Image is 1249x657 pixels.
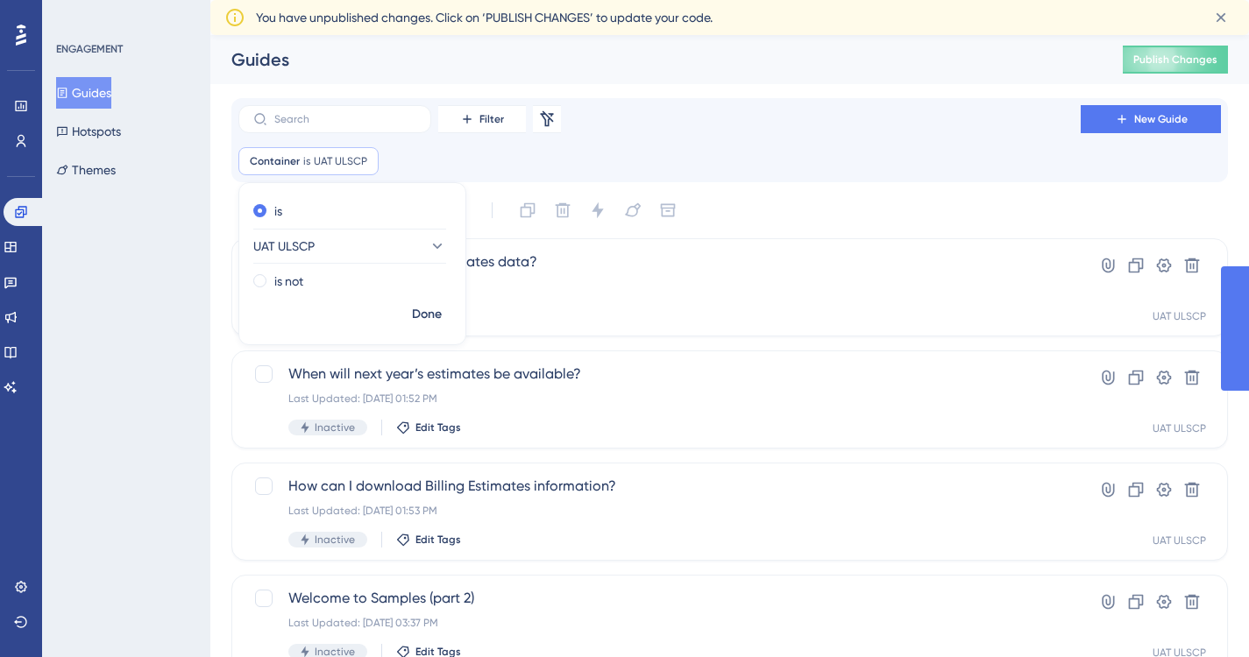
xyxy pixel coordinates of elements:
[253,229,446,264] button: UAT ULSCP
[253,236,315,257] span: UAT ULSCP
[315,533,355,547] span: Inactive
[314,154,367,168] span: UAT ULSCP
[256,7,713,28] span: You have unpublished changes. Click on ‘PUBLISH CHANGES’ to update your code.
[288,279,1031,293] div: Last Updated: [DATE] 01:51 PM
[396,533,461,547] button: Edit Tags
[1134,112,1188,126] span: New Guide
[274,201,282,222] label: is
[231,47,1079,72] div: Guides
[56,42,123,56] div: ENGAGEMENT
[274,271,303,292] label: is not
[1153,533,1206,547] div: UAT ULSCP
[1081,105,1221,133] button: New Guide
[274,113,416,125] input: Search
[1153,421,1206,435] div: UAT ULSCP
[438,105,526,133] button: Filter
[288,504,1031,518] div: Last Updated: [DATE] 01:53 PM
[288,251,1031,272] span: Why can’t I see Billing Estimates data?
[56,116,121,147] button: Hotspots
[56,77,111,109] button: Guides
[288,364,1031,385] span: When will next year’s estimates be available?
[1175,588,1228,640] iframe: UserGuiding AI Assistant Launcher
[1133,53,1217,67] span: Publish Changes
[56,154,116,186] button: Themes
[402,299,451,330] button: Done
[1153,309,1206,323] div: UAT ULSCP
[415,533,461,547] span: Edit Tags
[396,420,461,434] button: Edit Tags
[415,420,461,434] span: Edit Tags
[288,616,1031,630] div: Last Updated: [DATE] 03:37 PM
[288,392,1031,406] div: Last Updated: [DATE] 01:52 PM
[250,154,300,168] span: Container
[479,112,504,126] span: Filter
[315,420,355,434] span: Inactive
[412,304,442,325] span: Done
[288,476,1031,497] span: How can I download Billing Estimates information?
[303,154,310,168] span: is
[1123,46,1228,74] button: Publish Changes
[288,588,1031,609] span: Welcome to Samples (part 2)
